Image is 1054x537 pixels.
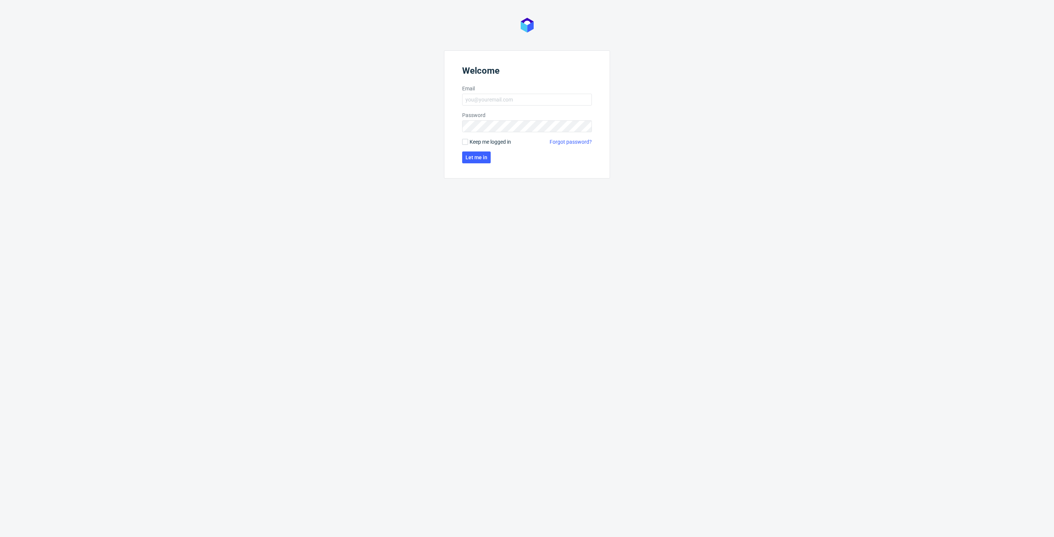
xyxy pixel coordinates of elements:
[462,66,592,79] header: Welcome
[462,151,491,163] button: Let me in
[465,155,487,160] span: Let me in
[470,138,511,146] span: Keep me logged in
[462,85,592,92] label: Email
[462,111,592,119] label: Password
[462,94,592,106] input: you@youremail.com
[550,138,592,146] a: Forgot password?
